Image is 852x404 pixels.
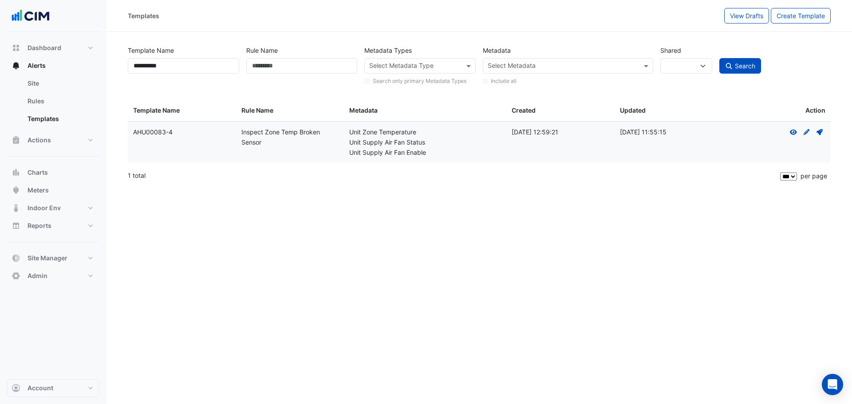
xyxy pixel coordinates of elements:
[28,61,46,70] span: Alerts
[246,43,278,58] label: Rule Name
[349,148,501,158] div: Unit Supply Air Fan Enable
[724,8,769,24] button: View Drafts
[20,92,99,110] a: Rules
[7,181,99,199] button: Meters
[620,127,718,137] div: [DATE] 11:55:15
[12,204,20,212] app-icon: Indoor Env
[620,106,646,114] span: Updated
[12,136,20,145] app-icon: Actions
[12,221,20,230] app-icon: Reports
[735,62,755,70] span: Search
[12,186,20,195] app-icon: Meters
[373,77,466,85] label: Search only primary Metadata Types
[7,267,99,285] button: Admin
[777,12,825,20] span: Create Template
[483,43,511,58] label: Metadata
[128,11,159,20] div: Templates
[12,254,20,263] app-icon: Site Manager
[241,106,273,114] span: Rule Name
[660,43,681,58] label: Shared
[12,61,20,70] app-icon: Alerts
[801,172,827,180] span: per page
[28,204,61,212] span: Indoor Env
[822,374,843,395] div: Open Intercom Messenger
[486,61,536,72] div: Select Metadata
[789,128,797,136] fa-icon: View
[12,168,20,177] app-icon: Charts
[7,199,99,217] button: Indoor Env
[20,75,99,92] a: Site
[7,75,99,131] div: Alerts
[11,7,51,25] img: Company Logo
[28,168,48,177] span: Charts
[7,131,99,149] button: Actions
[364,43,412,58] label: Metadata Types
[28,136,51,145] span: Actions
[128,165,778,187] div: 1 total
[128,43,174,58] label: Template Name
[7,164,99,181] button: Charts
[133,106,180,114] span: Template Name
[7,39,99,57] button: Dashboard
[28,43,61,52] span: Dashboard
[719,58,761,74] button: Search
[28,384,53,392] span: Account
[512,127,609,137] div: [DATE] 12:59:21
[349,106,378,114] span: Metadata
[133,127,231,137] div: AHU00083-4
[28,221,51,230] span: Reports
[12,43,20,52] app-icon: Dashboard
[20,110,99,128] a: Templates
[28,271,47,280] span: Admin
[805,106,825,116] span: Action
[491,77,517,85] label: Include all
[28,254,67,263] span: Site Manager
[512,106,536,114] span: Created
[349,127,501,137] div: Unit Zone Temperature
[7,217,99,235] button: Reports
[7,57,99,75] button: Alerts
[368,61,434,72] div: Select Metadata Type
[7,379,99,397] button: Account
[816,128,824,136] fa-icon: Deploy
[7,249,99,267] button: Site Manager
[730,12,763,20] span: View Drafts
[12,271,20,280] app-icon: Admin
[803,128,811,136] fa-icon: Create Draft - to edit a template, you first need to create a draft, and then submit it for appro...
[28,186,49,195] span: Meters
[241,127,339,148] div: Inspect Zone Temp Broken Sensor
[771,8,831,24] button: Create Template
[349,137,501,148] div: Unit Supply Air Fan Status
